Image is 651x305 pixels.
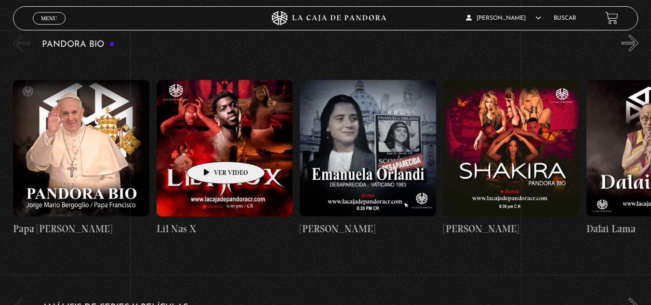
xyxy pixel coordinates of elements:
[38,23,60,30] span: Cerrar
[157,221,293,237] h4: Lil Nas X
[13,221,149,237] h4: Papa [PERSON_NAME]
[300,221,436,237] h4: [PERSON_NAME]
[443,221,580,237] h4: [PERSON_NAME]
[622,35,638,52] button: Next
[443,59,580,257] a: [PERSON_NAME]
[157,59,293,257] a: Lil Nas X
[605,12,618,25] a: View your shopping cart
[13,59,149,257] a: Papa [PERSON_NAME]
[466,15,541,21] span: [PERSON_NAME]
[300,59,436,257] a: [PERSON_NAME]
[13,35,30,52] button: Previous
[554,15,576,21] a: Buscar
[42,40,115,49] h3: Pandora Bio
[41,15,57,21] span: Menu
